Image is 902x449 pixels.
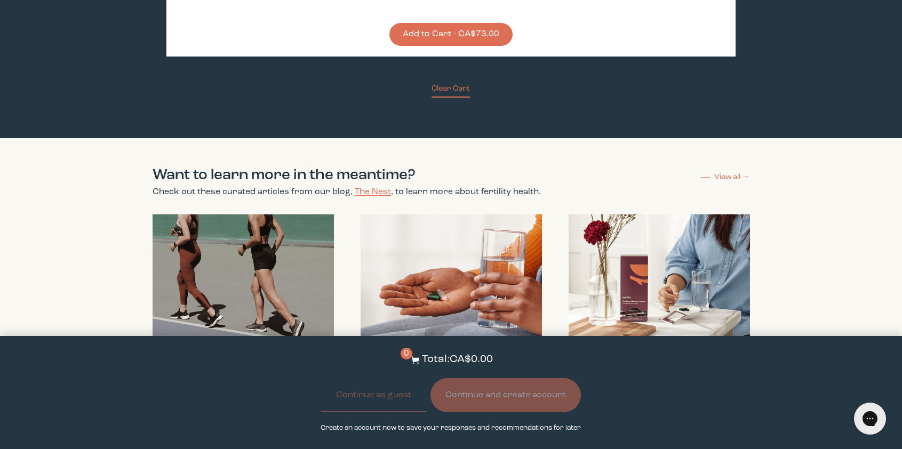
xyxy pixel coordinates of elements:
[321,378,426,412] button: Continue as guest
[422,352,493,367] p: Total: CA$0.00
[849,399,891,438] iframe: Gorgias live chat messenger
[389,23,513,46] button: Add to Cart - CA$73.00
[701,172,750,182] a: View all →
[321,423,581,433] p: Create an account now to save your responses and recommendations for later
[153,186,541,198] p: Check out these curated articles from our blog, , to learn more about fertility health.
[432,83,470,98] button: Clear Cart
[361,214,542,348] img: Can you take a prenatal even if you're not pregnant?
[153,165,541,186] h2: Want to learn more in the meantime?
[430,378,581,412] button: Continue and create account
[401,348,412,359] span: 0
[355,188,391,196] a: The Nest
[153,214,334,348] img: How to prep for IVF with tips from an ND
